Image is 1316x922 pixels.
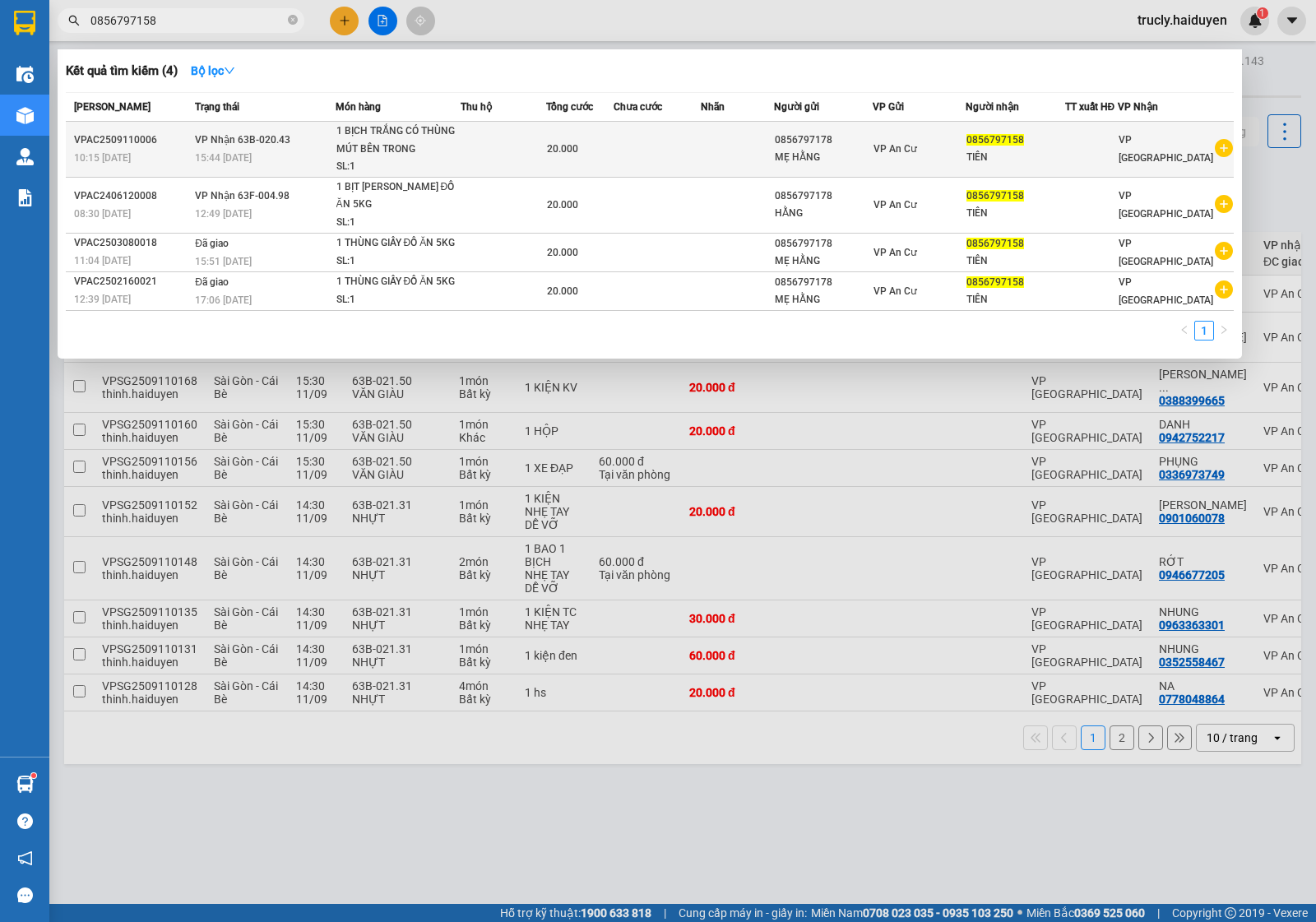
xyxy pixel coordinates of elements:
[1219,325,1229,335] span: right
[775,253,873,270] div: MẸ HẰNG
[195,294,252,306] span: 17:06 [DATE]
[68,15,80,26] span: search
[1215,195,1233,213] span: plus-circle
[16,107,34,124] img: warehouse-icon
[966,101,1019,113] span: Người nhận
[195,238,229,249] span: Đã giao
[66,63,178,80] h3: Kết quả tìm kiếm ( 4 )
[74,273,190,290] div: VPAC2502160021
[966,190,1024,202] span: 0856797158
[547,143,578,155] span: 20.000
[16,148,34,165] img: warehouse-icon
[336,253,460,271] div: SL: 1
[16,776,34,793] img: warehouse-icon
[775,274,873,291] div: 0856797178
[775,132,873,149] div: 0856797178
[74,208,131,220] span: 08:30 [DATE]
[547,199,578,211] span: 20.000
[1215,242,1233,260] span: plus-circle
[1214,321,1234,341] button: right
[775,235,873,253] div: 0856797178
[195,134,290,146] span: VP Nhận 63B-020.43
[966,276,1024,288] span: 0856797158
[195,152,252,164] span: 15:44 [DATE]
[195,190,290,202] span: VP Nhận 63F-004.98
[74,294,131,305] span: 12:39 [DATE]
[873,143,917,155] span: VP An Cư
[775,291,873,308] div: MẸ HẰNG
[17,850,33,866] span: notification
[1118,101,1158,113] span: VP Nhận
[191,64,235,77] strong: Bộ lọc
[74,101,151,113] span: [PERSON_NAME]
[775,188,873,205] div: 0856797178
[966,253,1064,270] div: TIÊN
[461,101,492,113] span: Thu hộ
[1175,321,1194,341] button: left
[288,13,298,29] span: close-circle
[1214,321,1234,341] li: Next Page
[547,247,578,258] span: 20.000
[74,255,131,266] span: 11:04 [DATE]
[966,149,1064,166] div: TIÊN
[224,65,235,76] span: down
[1119,238,1213,267] span: VP [GEOGRAPHIC_DATA]
[74,132,190,149] div: VPAC2509110006
[873,101,904,113] span: VP Gửi
[74,188,190,205] div: VPAC2406120008
[701,101,725,113] span: Nhãn
[873,199,917,211] span: VP An Cư
[17,813,33,829] span: question-circle
[1215,280,1233,299] span: plus-circle
[966,205,1064,222] div: TIÊN
[1119,276,1213,306] span: VP [GEOGRAPHIC_DATA]
[1119,134,1213,164] span: VP [GEOGRAPHIC_DATA]
[178,58,248,84] button: Bộ lọcdown
[546,101,593,113] span: Tổng cước
[1119,190,1213,220] span: VP [GEOGRAPHIC_DATA]
[336,214,460,232] div: SL: 1
[1194,321,1214,341] li: 1
[336,158,460,176] div: SL: 1
[336,234,460,253] div: 1 THÙNG GIẤY ĐỒ ĂN 5KG
[547,285,578,297] span: 20.000
[74,234,190,252] div: VPAC2503080018
[336,273,460,291] div: 1 THÙNG GIẤY ĐỒ ĂN 5KG
[775,205,873,222] div: HẰNG
[336,123,460,158] div: 1 BỊCH TRẮNG CÓ THÙNG MÚT BÊN TRONG
[31,773,36,778] sup: 1
[74,152,131,164] span: 10:15 [DATE]
[1215,139,1233,157] span: plus-circle
[774,101,819,113] span: Người gửi
[288,15,298,25] span: close-circle
[1195,322,1213,340] a: 1
[873,285,917,297] span: VP An Cư
[195,101,239,113] span: Trạng thái
[336,291,460,309] div: SL: 1
[1179,325,1189,335] span: left
[195,276,229,288] span: Đã giao
[16,189,34,206] img: solution-icon
[966,134,1024,146] span: 0856797158
[873,247,917,258] span: VP An Cư
[336,101,381,113] span: Món hàng
[195,208,252,220] span: 12:49 [DATE]
[90,12,285,30] input: Tìm tên, số ĐT hoặc mã đơn
[195,256,252,267] span: 15:51 [DATE]
[1065,101,1115,113] span: TT xuất HĐ
[614,101,662,113] span: Chưa cước
[1175,321,1194,341] li: Previous Page
[775,149,873,166] div: MẸ HẰNG
[966,291,1064,308] div: TIÊN
[16,66,34,83] img: warehouse-icon
[966,238,1024,249] span: 0856797158
[17,887,33,903] span: message
[336,178,460,214] div: 1 BỊT [PERSON_NAME] ĐỒ ĂN 5KG
[14,11,35,35] img: logo-vxr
